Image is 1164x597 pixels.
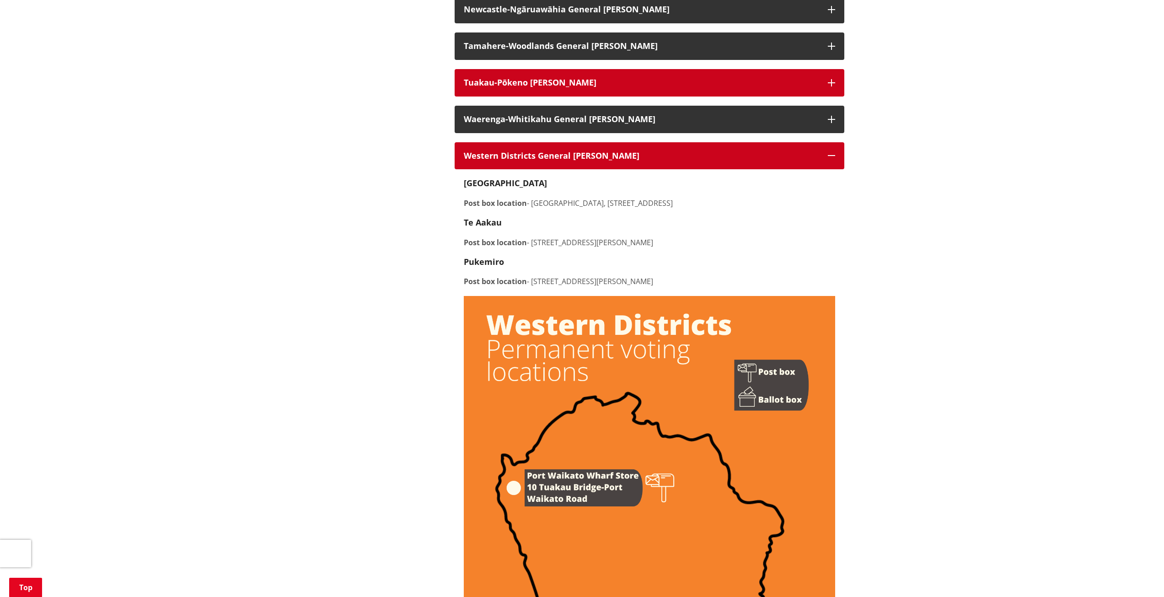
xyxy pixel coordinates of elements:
[455,32,844,60] button: Tamahere-Woodlands General [PERSON_NAME]
[464,256,504,267] strong: Pukemiro
[464,276,527,286] strong: Post box location
[455,142,844,170] button: Western Districts General [PERSON_NAME]
[1122,559,1155,592] iframe: Messenger Launcher
[464,113,655,124] strong: Waerenga-Whitikahu General [PERSON_NAME]
[464,4,670,15] strong: Newcastle-Ngāruawāhia General [PERSON_NAME]
[455,69,844,97] button: Tuakau-Pōkeno [PERSON_NAME]
[464,40,658,51] strong: Tamahere-Woodlands General [PERSON_NAME]
[455,106,844,133] button: Waerenga-Whitikahu General [PERSON_NAME]
[464,217,502,228] strong: Te Aakau
[464,276,835,287] p: - [STREET_ADDRESS][PERSON_NAME]
[9,578,42,597] a: Top
[464,237,527,247] strong: Post box location
[464,198,527,208] strong: Post box location
[464,198,835,209] p: - [GEOGRAPHIC_DATA], [STREET_ADDRESS]
[464,177,547,188] strong: [GEOGRAPHIC_DATA]
[464,150,639,161] strong: Western Districts General [PERSON_NAME]
[464,78,819,87] h3: Tuakau-Pōkeno [PERSON_NAME]
[464,237,835,248] p: - [STREET_ADDRESS][PERSON_NAME]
